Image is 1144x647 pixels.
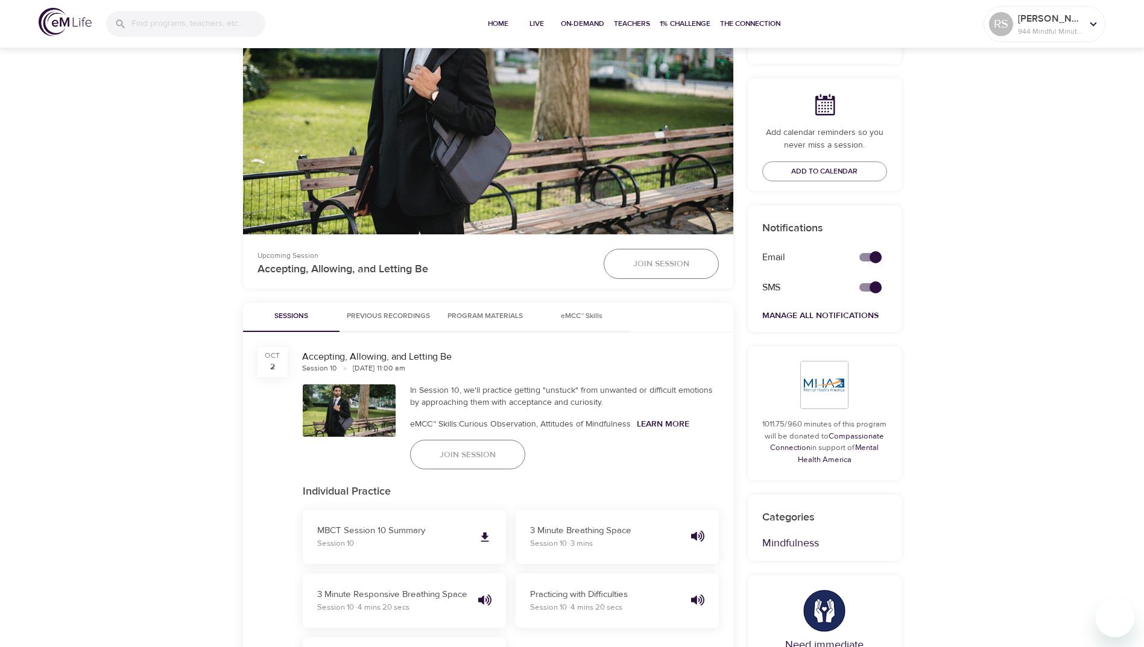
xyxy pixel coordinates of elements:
[484,17,513,30] span: Home
[39,8,92,36] img: logo
[317,588,469,602] p: 3 Minute Responsive Breathing Space
[317,602,469,614] p: Session 10
[410,419,631,430] span: eMCC™ Skills: Curious Observation, Attitudes of Mindfulness
[410,440,525,470] button: Join Session
[265,351,280,361] div: Oct
[530,602,681,614] p: Session 10
[530,588,681,602] p: Practicing with Difficulties
[762,419,887,466] p: 1011.75/960 minutes of this program will be donated to in support of
[302,363,337,374] div: Session 10
[637,419,689,430] a: Learn More
[561,17,604,30] span: On-Demand
[720,17,780,30] span: The Connection
[798,443,879,464] a: Mental Health America
[762,509,887,525] p: Categories
[1018,11,1082,26] p: [PERSON_NAME]
[633,257,689,272] span: Join Session
[569,539,593,548] span: · 3 mins
[762,161,887,181] button: Add to Calendar
[530,524,681,538] p: 3 Minute Breathing Space
[516,574,719,628] button: Practicing with DifficultiesSession 10 ·4 mins 20 secs
[803,590,845,632] img: hands.png
[353,363,405,374] div: [DATE] 11:00 am
[410,384,719,408] div: In Session 10, we'll practice getting "unstuck" from unwanted or difficult emotions by approachin...
[131,11,265,37] input: Find programs, teachers, etc...
[614,17,650,30] span: Teachers
[440,448,496,463] span: Join Session
[541,310,623,323] span: eMCC™ Skills
[270,361,275,373] div: 2
[762,535,887,551] p: Mindfulness
[303,510,506,564] a: MBCT Session 10 SummarySession 10
[317,538,469,550] p: Session 10
[444,310,526,323] span: Program Materials
[989,12,1013,36] div: RS
[762,220,887,236] p: Notifications
[660,17,710,30] span: 1% Challenge
[516,510,719,564] button: 3 Minute Breathing SpaceSession 10 ·3 mins
[791,165,858,178] span: Add to Calendar
[258,261,589,277] p: Accepting, Allowing, and Letting Be
[530,538,681,550] p: Session 10
[569,602,622,612] span: · 4 mins 20 secs
[1018,26,1082,37] p: 944 Mindful Minutes
[302,350,719,364] div: Accepting, Allowing, and Letting Be
[303,574,506,628] button: 3 Minute Responsive Breathing SpaceSession 10 ·4 mins 20 secs
[250,310,332,323] span: Sessions
[258,250,589,261] p: Upcoming Session
[303,484,719,500] p: Individual Practice
[317,524,469,538] p: MBCT Session 10 Summary
[762,127,887,152] p: Add calendar reminders so you never miss a session.
[347,310,430,323] span: Previous Recordings
[762,310,879,321] a: Manage All Notifications
[604,249,719,279] button: Join Session
[755,273,845,302] div: SMS
[755,243,845,272] div: Email
[1096,599,1134,637] iframe: Button to launch messaging window
[522,17,551,30] span: Live
[356,602,409,612] span: · 4 mins 20 secs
